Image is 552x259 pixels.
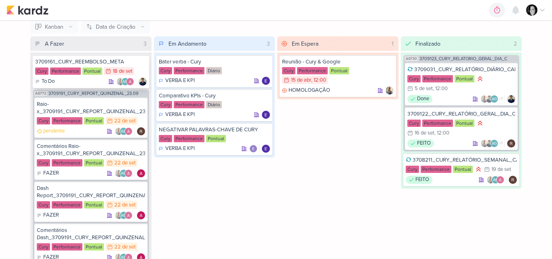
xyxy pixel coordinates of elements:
[407,120,421,127] div: Cury
[206,67,222,74] div: Diário
[282,67,295,74] div: Cury
[159,77,195,85] div: VERBA E KPI
[434,131,449,136] div: , 12:00
[526,4,537,16] img: Renata Brandão
[42,78,55,86] p: To Do
[407,139,434,147] div: FEITO
[81,20,150,33] button: Data de Criação
[116,78,136,86] div: Colaboradores: Iara Santos, Aline Gimenez Graciano, Alessandra Gomes
[490,95,498,103] div: Aline Gimenez Graciano
[415,131,434,136] div: 16 de set
[115,127,135,135] div: Colaboradores: Iara Santos, Aline Gimenez Graciano, Alessandra Gomes
[37,169,59,177] div: FAZER
[174,101,204,108] div: Performance
[50,67,81,75] div: Performance
[417,139,431,147] p: FEITO
[476,119,484,127] div: Prioridade Alta
[115,127,123,135] img: Iara Santos
[422,120,453,127] div: Performance
[96,23,135,31] div: Data de Criação
[124,169,133,177] img: Alessandra Gomes
[262,111,270,119] div: Responsável: Eduardo Quaresma
[165,111,195,119] p: VERBA E KPI
[137,169,145,177] img: Alessandra Gomes
[84,201,104,208] div: Pontual
[492,142,497,146] p: AG
[45,23,63,31] div: Kanban
[37,143,145,157] div: Comentários Raio-x_3709191_CURY_REPORT_QUINZENAL_23.09
[137,127,145,135] div: Responsável: Rafael Dornelles
[120,211,128,219] div: Aline Gimenez Graciano
[206,101,222,108] div: Diário
[262,77,270,85] img: Eduardo Quaresma
[37,201,50,208] div: Cury
[114,118,136,124] div: 22 de set
[114,244,136,250] div: 22 de set
[491,167,511,172] div: 19 de set
[480,95,489,103] img: Iara Santos
[388,40,397,48] div: 1
[405,57,418,61] span: AG730
[507,139,515,147] img: Rafael Dornelles
[485,139,493,147] img: Levy Pessoa
[37,185,145,199] div: Dash Report_3709191_CURY_REPORT_QUINZENAL_23.09
[35,67,48,75] div: Cury
[121,172,126,176] p: AG
[507,95,515,103] img: Levy Pessoa
[159,111,195,119] div: VERBA E KPI
[114,202,136,208] div: 22 de set
[169,40,206,48] div: Em Andamento
[124,211,133,219] img: Alessandra Gomes
[159,135,172,142] div: Cury
[455,75,474,82] div: Pontual
[116,78,124,86] img: Iara Santos
[406,166,419,173] div: Cury
[455,120,474,127] div: Pontual
[492,97,497,101] p: AG
[159,67,172,74] div: Cury
[407,110,516,118] div: 3709122_CURY_RELATÓRIO_GERAL_DIA_C_16.09
[507,95,515,103] div: Responsável: Levy Pessoa
[159,58,270,65] div: Bater verba - Cury
[84,117,104,124] div: Pontual
[480,95,505,103] div: Colaboradores: Iara Santos, Levy Pessoa, Aline Gimenez Graciano, Alessandra Gomes
[415,86,433,91] div: 5 de set
[45,40,64,48] div: A Fazer
[406,176,432,184] div: FEITO
[159,126,270,133] div: NEGATIVAR PALAVRAS-CHAVE DE CURY
[165,77,195,85] p: VERBA E KPI
[121,130,126,134] p: AG
[249,145,257,153] img: Eduardo Quaresma
[386,86,394,95] div: Responsável: Iara Santos
[121,78,129,86] div: Aline Gimenez Graciano
[121,214,126,218] p: AG
[282,86,330,95] div: HOMOLOGAÇÃO
[6,5,48,15] img: kardz.app
[159,92,270,99] div: Comparativo KPIs - Cury
[140,40,150,48] div: 3
[262,145,270,153] div: Responsável: Eduardo Quaresma
[415,40,440,48] div: Finalizado
[52,201,82,208] div: Performance
[433,86,448,91] div: , 12:00
[159,145,195,153] div: VERBA E KPI
[165,145,195,153] p: VERBA E KPI
[122,80,128,84] p: AG
[35,78,55,86] div: To Do
[174,67,204,74] div: Performance
[43,127,65,135] p: pendente
[43,169,59,177] p: FAZER
[52,243,82,251] div: Performance
[509,176,517,184] img: Rafael Dornelles
[487,176,495,184] img: Iara Santos
[490,139,498,147] div: Aline Gimenez Graciano
[120,169,128,177] div: Aline Gimenez Graciano
[510,40,520,48] div: 2
[496,176,504,184] img: Alessandra Gomes
[262,77,270,85] div: Responsável: Eduardo Quaresma
[137,127,145,135] img: Rafael Dornelles
[114,160,136,166] div: 22 de set
[115,169,123,177] img: Iara Santos
[291,78,311,83] div: 15 de abr
[37,159,50,166] div: Cury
